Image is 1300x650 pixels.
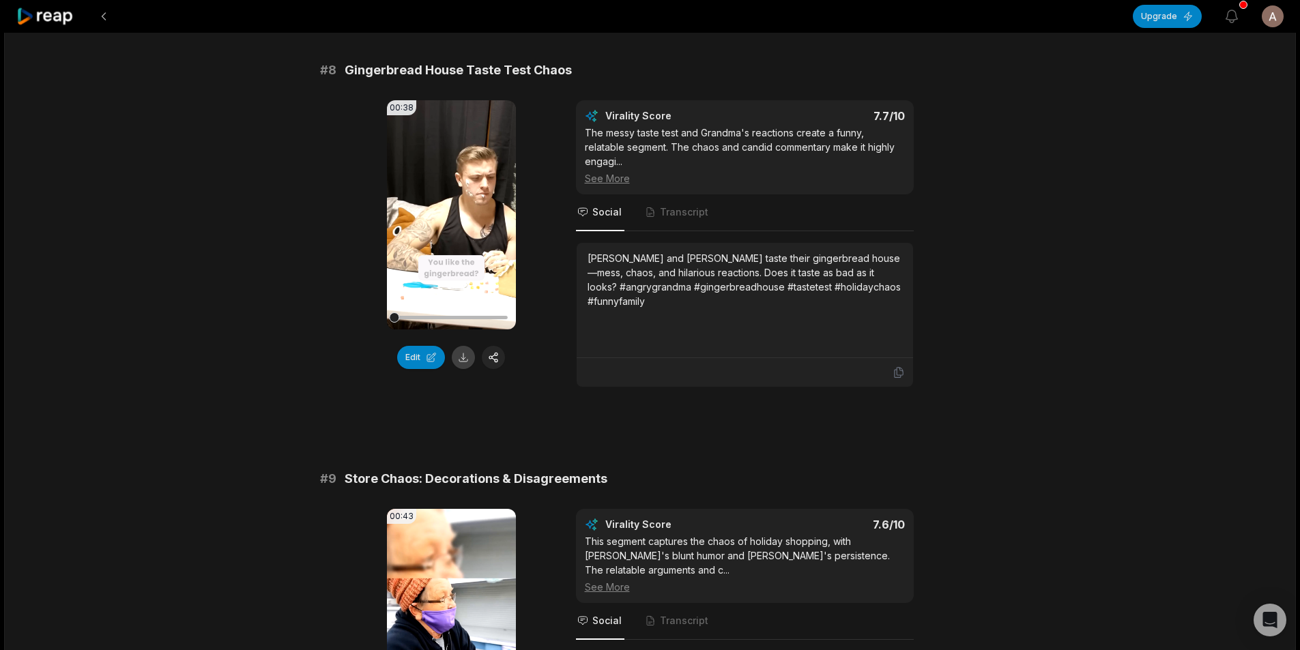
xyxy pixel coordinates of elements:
[320,61,336,80] span: # 8
[585,125,905,186] div: The messy taste test and Grandma's reactions create a funny, relatable segment. The chaos and can...
[660,205,708,219] span: Transcript
[585,580,905,594] div: See More
[397,346,445,369] button: Edit
[605,518,752,531] div: Virality Score
[588,251,902,308] div: [PERSON_NAME] and [PERSON_NAME] taste their gingerbread house—mess, chaos, and hilarious reaction...
[605,109,752,123] div: Virality Score
[592,614,622,627] span: Social
[660,614,708,627] span: Transcript
[1254,604,1286,636] div: Open Intercom Messenger
[585,534,905,594] div: This segment captures the chaos of holiday shopping, with [PERSON_NAME]'s blunt humor and [PERSON...
[758,518,905,531] div: 7.6 /10
[1133,5,1202,28] button: Upgrade
[345,469,607,488] span: Store Chaos: Decorations & Disagreements
[592,205,622,219] span: Social
[758,109,905,123] div: 7.7 /10
[576,194,914,231] nav: Tabs
[576,603,914,640] nav: Tabs
[585,171,905,186] div: See More
[345,61,572,80] span: Gingerbread House Taste Test Chaos
[387,100,516,329] video: Your browser does not support mp4 format.
[320,469,336,488] span: # 9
